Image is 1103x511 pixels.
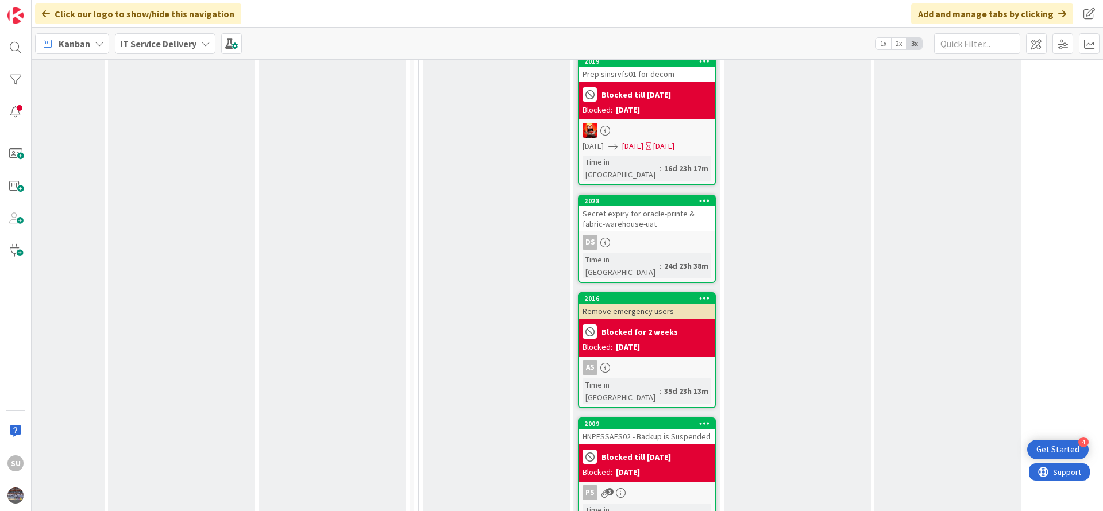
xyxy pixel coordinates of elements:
div: AS [579,360,715,375]
div: Time in [GEOGRAPHIC_DATA] [583,156,660,181]
div: Add and manage tabs by clicking [911,3,1073,24]
div: 2028 [584,197,715,205]
span: : [660,260,661,272]
div: 2016 [579,293,715,304]
div: DS [579,235,715,250]
img: Visit kanbanzone.com [7,7,24,24]
div: Prep sinsrvfs01 for decom [579,67,715,82]
div: [DATE] [616,104,640,116]
span: [DATE] [622,140,643,152]
div: Blocked: [583,466,612,478]
div: DS [583,235,597,250]
div: 2009HNPFSSAFS02 - Backup is Suspended [579,419,715,444]
div: Get Started [1036,444,1079,455]
div: HNPFSSAFS02 - Backup is Suspended [579,429,715,444]
div: VN [579,123,715,138]
img: avatar [7,487,24,504]
div: 2019 [579,56,715,67]
img: VN [583,123,597,138]
div: [DATE] [616,466,640,478]
span: Support [24,2,52,16]
div: 2028 [579,196,715,206]
div: Secret expiry for oracle-printe & fabric-warehouse-uat [579,206,715,231]
div: AS [583,360,597,375]
div: 2028Secret expiry for oracle-printe & fabric-warehouse-uat [579,196,715,231]
div: 2016Remove emergency users [579,293,715,319]
b: Blocked till [DATE] [601,91,671,99]
span: Kanban [59,37,90,51]
div: SU [7,455,24,471]
div: 4 [1078,437,1089,447]
div: Time in [GEOGRAPHIC_DATA] [583,378,660,404]
div: 2009 [584,420,715,428]
div: [DATE] [653,140,674,152]
span: : [660,162,661,175]
span: 3 [606,488,614,495]
div: 2019 [584,57,715,65]
div: PS [583,485,597,500]
div: Remove emergency users [579,304,715,319]
div: PS [579,485,715,500]
div: 16d 23h 17m [661,162,711,175]
div: [DATE] [616,341,640,353]
div: Blocked: [583,104,612,116]
span: [DATE] [583,140,604,152]
span: 1x [876,38,891,49]
div: Open Get Started checklist, remaining modules: 4 [1027,440,1089,459]
b: Blocked for 2 weeks [601,328,678,336]
span: 2x [891,38,907,49]
div: Blocked: [583,341,612,353]
div: 2009 [579,419,715,429]
b: Blocked till [DATE] [601,453,671,461]
div: 35d 23h 13m [661,385,711,397]
span: : [660,385,661,397]
b: IT Service Delivery [120,38,196,49]
div: 24d 23h 38m [661,260,711,272]
span: 3x [907,38,922,49]
input: Quick Filter... [934,33,1020,54]
div: Click our logo to show/hide this navigation [35,3,241,24]
div: 2019Prep sinsrvfs01 for decom [579,56,715,82]
div: Time in [GEOGRAPHIC_DATA] [583,253,660,278]
div: 2016 [584,295,715,303]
